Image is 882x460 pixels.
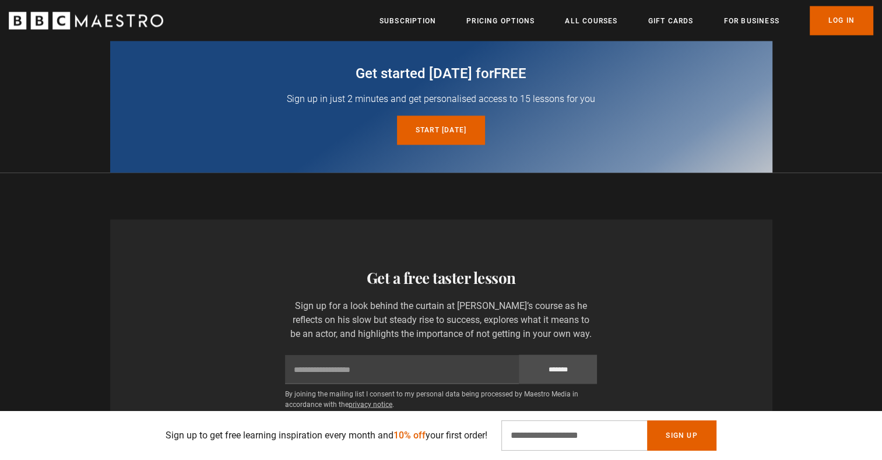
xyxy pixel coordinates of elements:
a: For business [723,15,779,27]
span: 10% off [393,430,426,441]
p: Sign up for a look behind the curtain at [PERSON_NAME]’s course as he reflects on his slow but st... [285,299,597,340]
p: Sign up to get free learning inspiration every month and your first order! [166,429,487,443]
a: All Courses [565,15,617,27]
a: Start [DATE] [397,115,485,145]
span: free [494,65,526,82]
svg: BBC Maestro [9,12,163,29]
button: Sign Up [647,420,716,451]
nav: Primary [379,6,873,35]
a: Subscription [379,15,436,27]
a: Log In [810,6,873,35]
p: Sign up in just 2 minutes and get personalised access to 15 lessons for you [138,92,744,106]
a: privacy notice [349,400,392,408]
a: Gift Cards [648,15,693,27]
h2: Get started [DATE] for [138,64,744,83]
h3: Get a free taster lesson [120,266,763,289]
p: By joining the mailing list I consent to my personal data being processed by Maestro Media in acc... [285,388,597,409]
a: Pricing Options [466,15,535,27]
